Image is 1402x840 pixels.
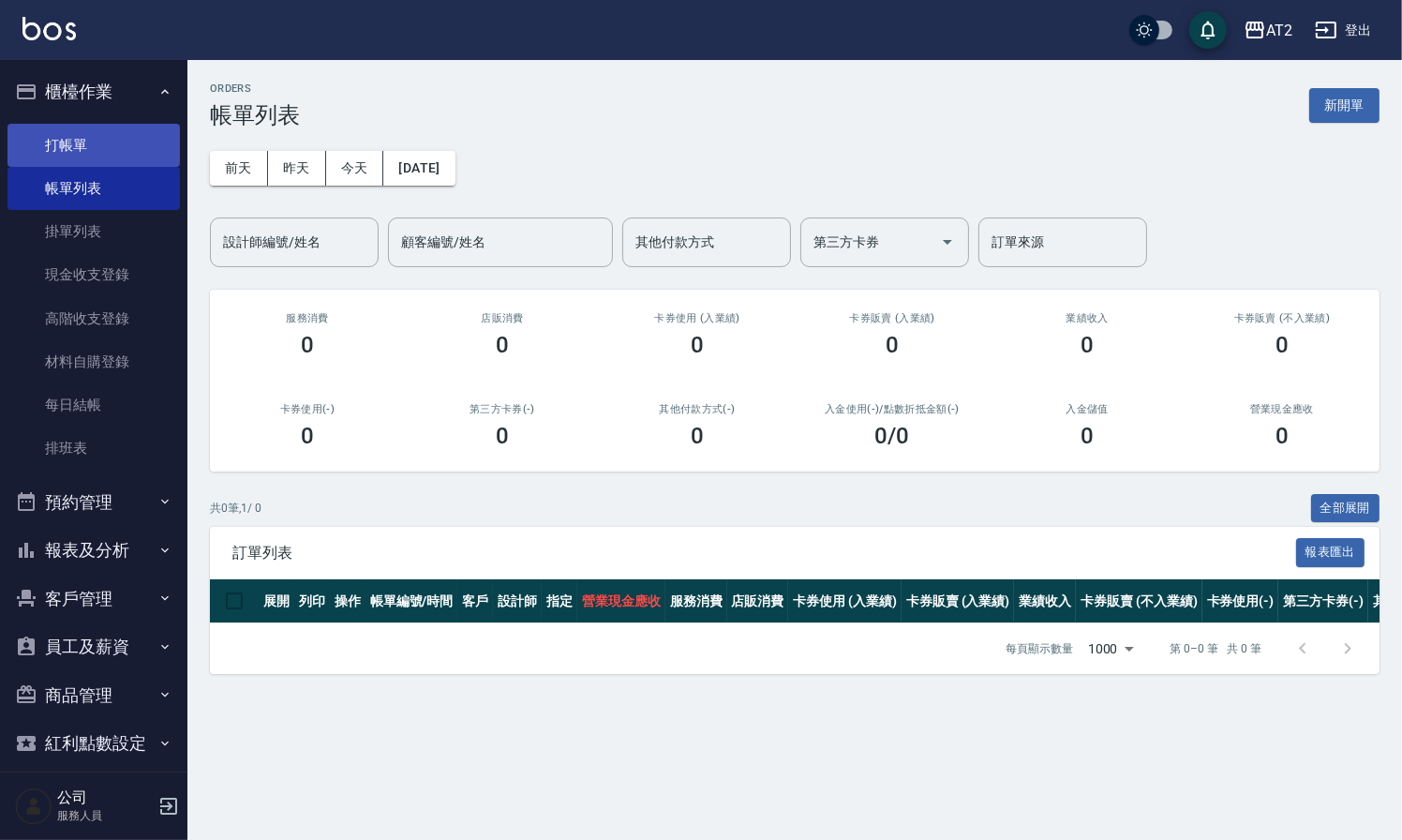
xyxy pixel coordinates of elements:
th: 操作 [330,579,365,623]
th: 客戶 [457,579,493,623]
h2: 第三方卡券(-) [427,403,577,415]
th: 設計師 [493,579,542,623]
div: 1000 [1081,623,1141,674]
h5: 公司 [57,788,153,807]
h2: 卡券使用 (入業績) [622,312,772,324]
button: 報表匯出 [1296,538,1365,567]
span: 訂單列表 [232,544,1296,562]
h3: 0 [1081,332,1094,358]
h2: ORDERS [210,82,300,95]
h2: 卡券販賣 (不入業績) [1207,312,1357,324]
button: 前天 [210,151,268,186]
a: 每日結帳 [7,383,180,427]
h2: 店販消費 [427,312,577,324]
a: 材料自購登錄 [7,340,180,383]
h2: 業績收入 [1012,312,1162,324]
th: 店販消費 [727,579,789,623]
p: 每頁顯示數量 [1006,640,1073,657]
h3: 0 [691,332,704,358]
h3: 0 [886,332,899,358]
h3: 0 [496,332,509,358]
h3: 0 /0 [875,423,910,449]
th: 卡券販賣 (入業績) [902,579,1015,623]
a: 掛單列表 [7,210,180,253]
th: 指定 [542,579,577,623]
button: [DATE] [383,151,455,186]
button: Open [932,227,962,257]
img: Logo [22,17,76,40]
div: AT2 [1266,19,1292,42]
button: 今天 [326,151,384,186]
p: 第 0–0 筆 共 0 筆 [1171,640,1261,657]
th: 卡券使用 (入業績) [788,579,902,623]
h3: 0 [691,423,704,449]
h2: 營業現金應收 [1207,403,1357,415]
button: 全部展開 [1311,494,1380,523]
h2: 入金儲值 [1012,403,1162,415]
p: 共 0 筆, 1 / 0 [210,500,261,517]
button: 新開單 [1309,88,1380,123]
h2: 卡券使用(-) [232,403,382,415]
h3: 帳單列表 [210,102,300,128]
a: 報表匯出 [1296,543,1365,561]
th: 營業現金應收 [577,579,665,623]
th: 帳單編號/時間 [365,579,458,623]
h3: 0 [301,332,314,358]
h3: 0 [1275,332,1289,358]
button: 員工及薪資 [7,622,180,671]
h2: 卡券販賣 (入業績) [817,312,967,324]
button: 預約管理 [7,478,180,527]
button: save [1189,11,1227,49]
button: 報表及分析 [7,526,180,575]
img: Person [15,787,52,825]
a: 現金收支登錄 [7,253,180,296]
th: 卡券販賣 (不入業績) [1076,579,1201,623]
th: 卡券使用(-) [1202,579,1279,623]
button: AT2 [1236,11,1300,50]
th: 列印 [294,579,330,623]
button: 商品管理 [7,671,180,720]
h2: 其他付款方式(-) [622,403,772,415]
button: 登出 [1307,13,1380,48]
h3: 0 [301,423,314,449]
th: 第三方卡券(-) [1278,579,1368,623]
a: 高階收支登錄 [7,297,180,340]
a: 打帳單 [7,124,180,167]
th: 展開 [259,579,294,623]
button: 紅利點數設定 [7,719,180,768]
p: 服務人員 [57,807,153,824]
button: 資料設定 [7,768,180,817]
a: 帳單列表 [7,167,180,210]
button: 昨天 [268,151,326,186]
th: 業績收入 [1014,579,1076,623]
a: 新開單 [1309,96,1380,113]
h2: 入金使用(-) /點數折抵金額(-) [817,403,967,415]
th: 服務消費 [665,579,727,623]
a: 排班表 [7,427,180,470]
h3: 0 [1275,423,1289,449]
button: 客戶管理 [7,575,180,623]
h3: 0 [1081,423,1094,449]
h3: 0 [496,423,509,449]
button: 櫃檯作業 [7,67,180,116]
h3: 服務消費 [232,312,382,324]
